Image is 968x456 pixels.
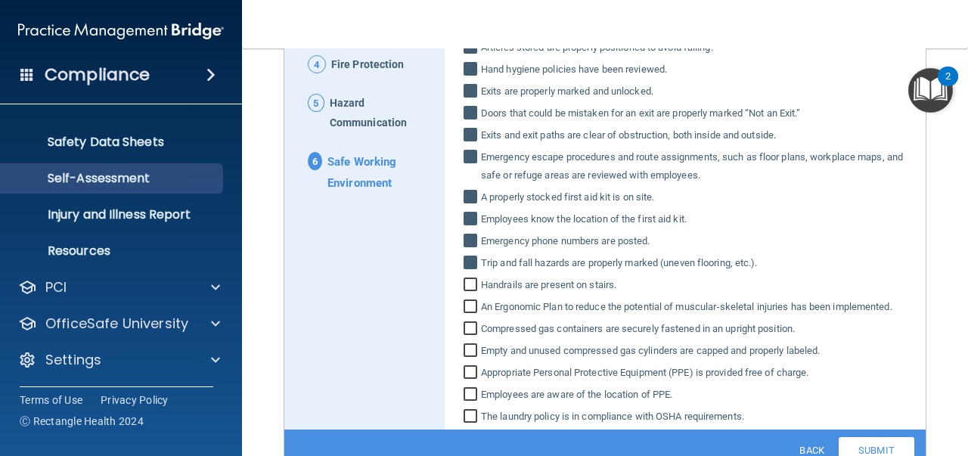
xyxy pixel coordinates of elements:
span: Appropriate Personal Protective Equipment (PPE) is provided free of charge. [481,364,809,382]
a: OfficeSafe University [18,315,220,333]
span: Safe Working Environment [327,152,433,194]
input: Employees are aware of the location of PPE. [464,389,481,404]
input: Hand hygiene policies have been reviewed. [464,64,481,79]
a: Privacy Policy [101,392,169,408]
span: Exits and exit paths are clear of obstruction, both inside and outside. [481,126,776,144]
span: Hazard Communication [330,94,433,133]
input: An Ergonomic Plan to reduce the potential of muscular‐skeletal injuries has been implemented. [464,301,481,316]
input: Employees know the location of the first aid kit. [464,213,481,228]
p: Resources [10,244,216,259]
p: Settings [45,351,101,369]
span: 6 [308,152,322,170]
span: Emergency phone numbers are posted. [481,232,650,250]
span: 5 [308,94,324,112]
input: A properly stocked first aid kit is on site. [464,191,481,206]
span: Ⓒ Rectangle Health 2024 [20,414,144,429]
input: Appropriate Personal Protective Equipment (PPE) is provided free of charge. [464,367,481,382]
span: The laundry policy is in compliance with OSHA requirements. [481,408,744,426]
span: Handrails are present on stairs. [481,276,616,294]
input: Articles stored are properly positioned to avoid falling. [464,42,481,57]
p: Injury and Illness Report [10,207,216,222]
input: Handrails are present on stairs. [464,279,481,294]
input: Exits and exit paths are clear of obstruction, both inside and outside. [464,129,481,144]
input: The laundry policy is in compliance with OSHA requirements. [464,411,481,426]
button: Open Resource Center, 2 new notifications [908,68,953,113]
h4: Compliance [45,64,150,85]
span: Emergency escape procedures and route assignments, such as floor plans, workplace maps, and safe ... [481,148,914,185]
input: Empty and unused compressed gas cylinders are capped and properly labeled. [464,345,481,360]
span: 4 [308,55,326,73]
p: Safety Data Sheets [10,135,216,150]
a: PCI [18,278,220,296]
input: Compressed gas containers are securely fastened in an upright position. [464,323,481,338]
div: 2 [945,76,951,96]
span: Trip and fall hazards are properly marked (uneven flooring, etc.). [481,254,758,272]
p: Documents [10,98,216,113]
span: Compressed gas containers are securely fastened in an upright position. [481,320,795,338]
input: Emergency escape procedures and route assignments, such as floor plans, workplace maps, and safe ... [464,151,481,185]
img: PMB logo [18,16,224,46]
span: An Ergonomic Plan to reduce the potential of muscular‐skeletal injuries has been implemented. [481,298,892,316]
span: Hand hygiene policies have been reviewed. [481,60,667,79]
input: Trip and fall hazards are properly marked (uneven flooring, etc.). [464,257,481,272]
iframe: Drift Widget Chat Controller [892,352,950,409]
span: Articles stored are properly positioned to avoid falling. [481,39,713,57]
p: Self-Assessment [10,171,216,186]
input: Emergency phone numbers are posted. [464,235,481,250]
a: Terms of Use [20,392,82,408]
a: Settings [18,351,220,369]
p: PCI [45,278,67,296]
span: Empty and unused compressed gas cylinders are capped and properly labeled. [481,342,820,360]
span: Employees are aware of the location of PPE. [481,386,672,404]
p: OfficeSafe University [45,315,188,333]
span: A properly stocked first aid kit is on site. [481,188,654,206]
span: Doors that could be mistaken for an exit are properly marked “Not an Exit.” [481,104,801,123]
input: Exits are properly marked and unlocked. [464,85,481,101]
input: Doors that could be mistaken for an exit are properly marked “Not an Exit.” [464,107,481,123]
span: Exits are properly marked and unlocked. [481,82,653,101]
span: Fire Protection [331,55,405,75]
span: Employees know the location of the first aid kit. [481,210,687,228]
